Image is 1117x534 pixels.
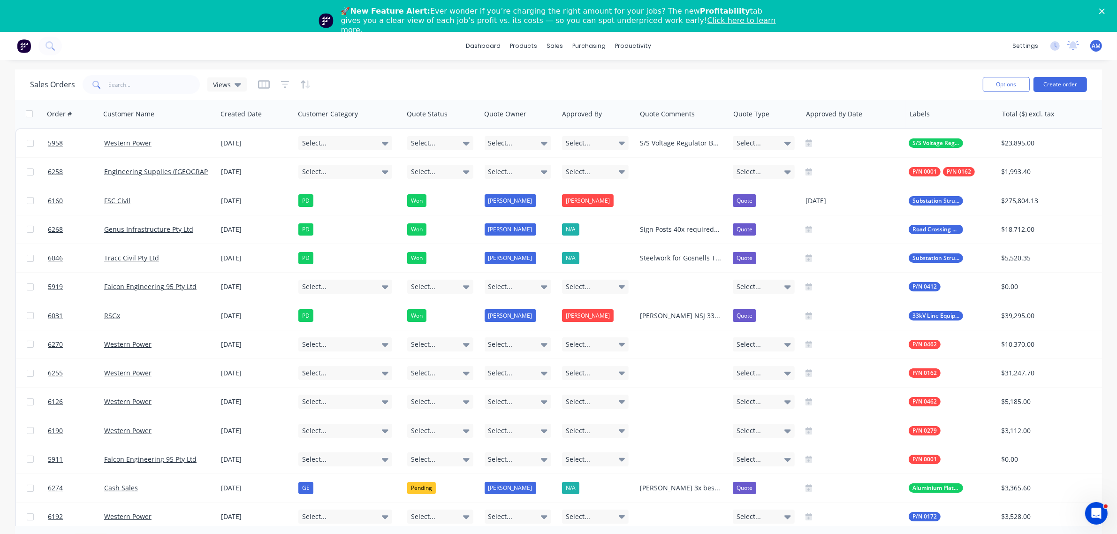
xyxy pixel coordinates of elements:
[302,340,327,349] span: Select...
[104,225,193,234] a: Genus Infrastructure Pty Ltd
[947,167,971,176] span: P/N 0162
[48,253,63,263] span: 6046
[104,282,197,291] a: Falcon Engineering 95 Pty Ltd
[298,223,313,236] div: PD
[48,483,63,493] span: 6274
[302,138,327,148] span: Select...
[302,368,327,378] span: Select...
[542,39,568,53] div: sales
[407,109,448,119] div: Quote Status
[104,368,152,377] a: Western Power
[48,455,63,464] span: 5911
[505,39,542,53] div: products
[1092,42,1101,50] span: AM
[104,253,159,262] a: Tracc Civil Pty Ltd
[910,109,930,119] div: Labels
[488,512,513,521] span: Select...
[48,426,63,435] span: 6190
[48,225,63,234] span: 6268
[298,194,313,206] div: PD
[1001,483,1099,493] div: $3,365.60
[566,340,590,349] span: Select...
[562,223,579,236] div: N/A
[485,482,536,494] div: [PERSON_NAME]
[805,195,901,206] div: [DATE]
[737,282,761,291] span: Select...
[737,340,761,349] span: Select...
[104,455,197,464] a: Falcon Engineering 95 Pty Ltd
[737,397,761,406] span: Select...
[488,167,513,176] span: Select...
[48,301,104,329] a: 6031
[30,80,75,89] h1: Sales Orders
[298,252,313,264] div: PD
[485,252,536,264] div: [PERSON_NAME]
[411,340,435,349] span: Select...
[411,368,435,378] span: Select...
[461,39,505,53] a: dashboard
[806,109,862,119] div: Approved By Date
[737,368,761,378] span: Select...
[221,311,291,320] div: [DATE]
[411,167,435,176] span: Select...
[298,482,313,494] div: GE
[640,483,721,493] div: [PERSON_NAME] 3x bespoke aluminium plates with machining Follow up scheduled for 02/09
[302,167,327,176] span: Select...
[407,194,426,206] div: Won
[341,16,776,34] a: Click here to learn more.
[912,368,937,378] span: P/N 0162
[488,426,513,435] span: Select...
[1001,426,1099,435] div: $3,112.00
[341,7,784,35] div: 🚀 Ever wonder if you’re charging the right amount for your jobs? The new tab gives you a clear vi...
[221,225,291,234] div: [DATE]
[562,109,602,119] div: Approved By
[302,397,327,406] span: Select...
[407,223,426,236] div: Won
[912,253,959,263] span: Substation Structural Steel
[566,455,590,464] span: Select...
[302,282,327,291] span: Select...
[1033,77,1087,92] button: Create order
[1001,196,1099,205] div: $275,804.13
[104,167,265,176] a: Engineering Supplies ([GEOGRAPHIC_DATA]) Pty Ltd
[568,39,610,53] div: purchasing
[407,309,426,321] div: Won
[912,225,959,234] span: Road Crossing Signs
[220,109,262,119] div: Created Date
[733,482,756,494] div: Quote
[909,196,963,205] button: Substation Structural Steel
[104,512,152,521] a: Western Power
[221,282,291,291] div: [DATE]
[104,483,138,492] a: Cash Sales
[562,309,614,321] div: [PERSON_NAME]
[737,426,761,435] span: Select...
[562,194,614,206] div: [PERSON_NAME]
[1001,311,1099,320] div: $39,295.00
[48,474,104,502] a: 6274
[319,13,334,28] img: Profile image for Team
[488,282,513,291] span: Select...
[733,309,756,321] div: Quote
[221,426,291,435] div: [DATE]
[912,340,937,349] span: P/N 0462
[983,77,1030,92] button: Options
[298,309,313,321] div: PD
[737,512,761,521] span: Select...
[17,39,31,53] img: Factory
[737,138,761,148] span: Select...
[640,311,721,320] div: [PERSON_NAME] NSJ 33kV project Project has kicked off and procurement packages being finalised th...
[213,80,231,90] span: Views
[485,223,536,236] div: [PERSON_NAME]
[48,215,104,244] a: 6268
[733,109,769,119] div: Quote Type
[302,455,327,464] span: Select...
[909,167,975,176] button: P/N 0001P/N 0162
[912,311,959,320] span: 33kV Line Equipment
[909,225,963,234] button: Road Crossing Signs
[109,75,200,94] input: Search...
[221,512,291,521] div: [DATE]
[104,196,130,205] a: FSC Civil
[566,167,590,176] span: Select...
[48,244,104,272] a: 6046
[1001,253,1099,263] div: $5,520.35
